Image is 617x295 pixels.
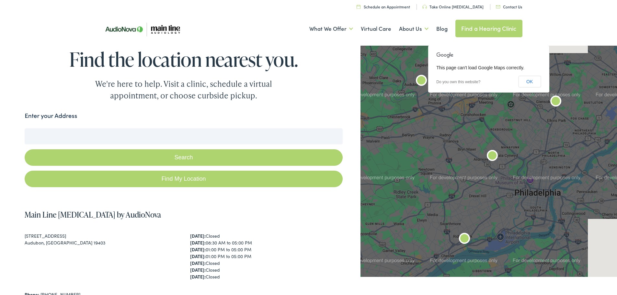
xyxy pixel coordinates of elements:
[357,4,410,9] a: Schedule an Appointment
[25,209,161,220] a: Main Line [MEDICAL_DATA] by AudioNova
[25,128,342,144] input: Enter your address or zip code
[422,5,427,9] img: utility icon
[190,253,206,259] strong: [DATE]:
[25,171,342,187] a: Find My Location
[25,111,77,120] label: Enter your Address
[190,233,343,280] div: Closed 08:30 AM to 05:00 PM 01:00 PM to 05:00 PM 01:00 PM to 05:00 PM Closed Closed Closed
[190,260,206,266] strong: [DATE]:
[309,17,353,41] a: What We Offer
[25,239,177,246] div: Audubon, [GEOGRAPHIC_DATA] 19403
[414,74,429,89] div: Main Line Audiology by AudioNova
[25,49,342,70] h1: Find the location nearest you.
[361,17,391,41] a: Virtual Care
[190,239,206,246] strong: [DATE]:
[422,4,484,9] a: Take Online [MEDICAL_DATA]
[190,233,206,239] strong: [DATE]:
[548,94,564,110] div: AudioNova
[436,80,480,84] a: Do you own this website?
[436,65,524,70] span: This page can't load Google Maps correctly.
[457,232,472,247] div: Main Line Audiology by AudioNova
[496,4,522,9] a: Contact Us
[485,149,500,164] div: Main Line Audiology by AudioNova
[357,5,360,9] img: utility icon
[190,273,206,280] strong: [DATE]:
[518,76,541,87] button: OK
[190,246,206,253] strong: [DATE]:
[25,149,342,166] button: Search
[436,17,448,41] a: Blog
[80,78,287,101] div: We're here to help. Visit a clinic, schedule a virtual appointment, or choose curbside pickup.
[496,5,500,8] img: utility icon
[455,20,522,37] a: Find a Hearing Clinic
[399,17,428,41] a: About Us
[190,267,206,273] strong: [DATE]:
[25,233,177,239] div: [STREET_ADDRESS]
